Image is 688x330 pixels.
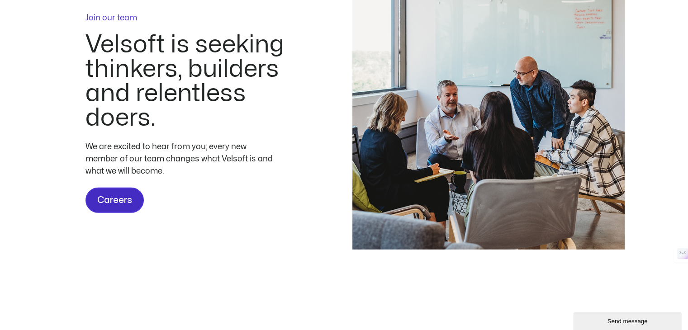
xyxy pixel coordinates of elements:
[573,310,683,330] iframe: chat widget
[85,33,314,130] h2: Velsoft is seeking thinkers, builders and relentless doers.
[85,14,314,22] p: Join our team
[97,193,132,207] span: Careers
[85,188,144,213] a: Careers
[85,141,275,177] div: We are excited to hear from you; every new member of our team changes what Velsoft is and what we...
